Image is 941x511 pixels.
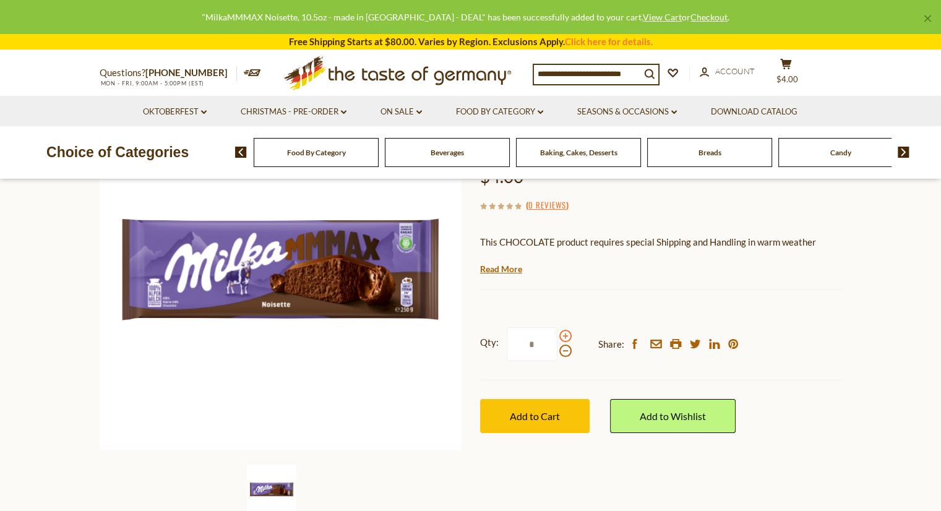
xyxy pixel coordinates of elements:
[715,66,755,76] span: Account
[100,65,237,81] p: Questions?
[456,105,543,119] a: Food By Category
[143,105,207,119] a: Oktoberfest
[768,58,805,89] button: $4.00
[598,337,624,352] span: Share:
[643,12,682,22] a: View Cart
[700,65,755,79] a: Account
[577,105,677,119] a: Seasons & Occasions
[830,148,851,157] a: Candy
[924,15,931,22] a: ×
[711,105,797,119] a: Download Catalog
[776,74,798,84] span: $4.00
[100,88,462,450] img: Milka MMMAX Noisette
[480,263,522,275] a: Read More
[235,147,247,158] img: previous arrow
[492,259,842,275] li: We will ship this product in heat-protective packaging and ice during warm weather months or to w...
[287,148,346,157] a: Food By Category
[898,147,909,158] img: next arrow
[565,36,653,47] a: Click here for details.
[145,67,228,78] a: [PHONE_NUMBER]
[528,199,566,212] a: 0 Reviews
[698,148,721,157] a: Breads
[380,105,422,119] a: On Sale
[610,399,736,433] a: Add to Wishlist
[510,410,560,422] span: Add to Cart
[540,148,617,157] a: Baking, Cakes, Desserts
[241,105,346,119] a: Christmas - PRE-ORDER
[480,335,499,350] strong: Qty:
[480,234,842,250] p: This CHOCOLATE product requires special Shipping and Handling in warm weather
[507,327,557,361] input: Qty:
[10,10,921,24] div: "MilkaMMMAX Noisette, 10.5oz - made in [GEOGRAPHIC_DATA] - DEAL" has been successfully added to y...
[100,80,205,87] span: MON - FRI, 9:00AM - 5:00PM (EST)
[431,148,464,157] a: Beverages
[690,12,728,22] a: Checkout
[480,399,590,433] button: Add to Cart
[526,199,569,211] span: ( )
